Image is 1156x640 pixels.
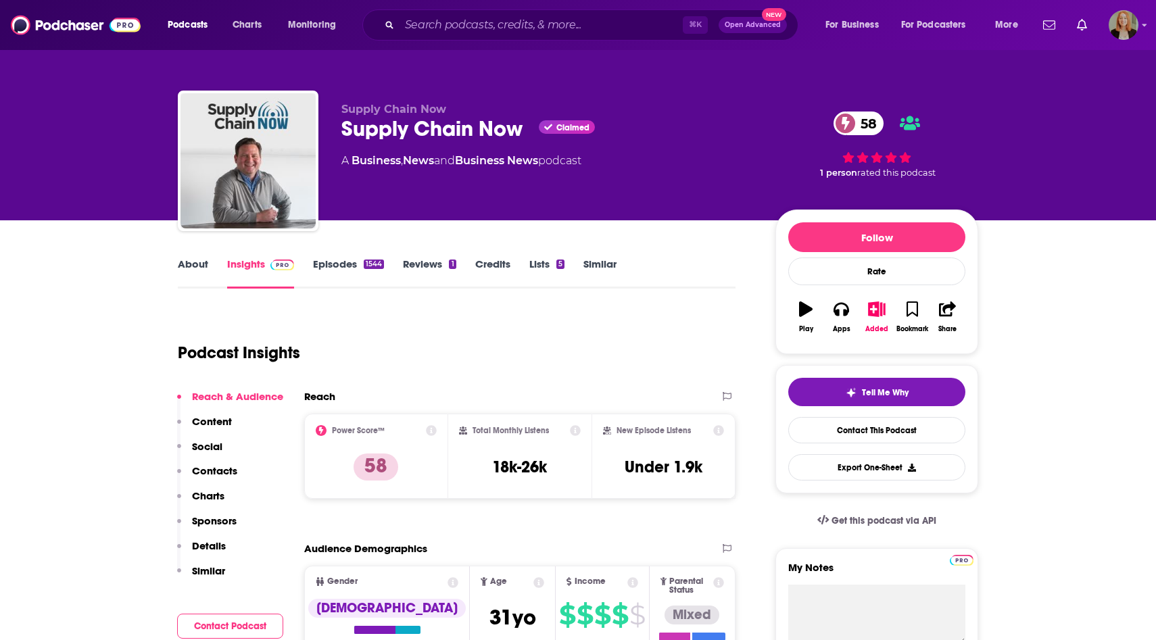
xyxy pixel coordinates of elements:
span: Parental Status [669,577,711,595]
span: For Business [825,16,879,34]
div: A podcast [341,153,581,169]
span: 1 person [820,168,857,178]
span: Open Advanced [725,22,781,28]
span: $ [559,604,575,626]
a: Credits [475,257,510,289]
img: Podchaser Pro [270,260,294,270]
p: Content [192,415,232,428]
h3: Under 1.9k [625,457,702,477]
button: Follow [788,222,965,252]
span: Income [575,577,606,586]
a: Business [352,154,401,167]
div: Added [865,325,888,333]
a: Contact This Podcast [788,417,965,443]
span: , [401,154,403,167]
span: Logged in as emckenzie [1109,10,1138,40]
button: Details [177,539,226,564]
button: Contacts [177,464,237,489]
p: Similar [192,564,225,577]
a: Show notifications dropdown [1038,14,1061,36]
span: $ [629,604,645,626]
span: Charts [233,16,262,34]
h2: Reach [304,390,335,403]
div: Mixed [665,606,719,624]
a: Pro website [950,553,973,566]
div: 5 [556,260,564,269]
button: Apps [823,293,859,341]
button: open menu [816,14,896,36]
button: Added [859,293,894,341]
input: Search podcasts, credits, & more... [400,14,683,36]
img: tell me why sparkle [846,387,857,398]
a: Charts [224,14,270,36]
p: Details [192,539,226,552]
span: Gender [327,577,358,586]
span: $ [577,604,593,626]
a: InsightsPodchaser Pro [227,257,294,289]
a: News [403,154,434,167]
button: Social [177,440,222,465]
button: Show profile menu [1109,10,1138,40]
span: Supply Chain Now [341,103,446,116]
span: rated this podcast [857,168,936,178]
button: Bookmark [894,293,930,341]
span: $ [612,604,628,626]
span: Podcasts [168,16,208,34]
p: Reach & Audience [192,390,283,403]
h1: Podcast Insights [178,343,300,363]
h2: Total Monthly Listens [473,426,549,435]
button: Share [930,293,965,341]
span: More [995,16,1018,34]
h2: New Episode Listens [617,426,691,435]
a: Show notifications dropdown [1071,14,1092,36]
span: Get this podcast via API [832,515,936,526]
span: New [762,8,786,21]
span: 31 yo [489,604,536,631]
img: User Profile [1109,10,1138,40]
span: 58 [847,112,884,135]
button: open menu [158,14,225,36]
button: Charts [177,489,224,514]
div: Rate [788,257,965,285]
a: Get this podcast via API [806,504,947,537]
button: Open AdvancedNew [719,17,787,33]
p: 58 [354,453,398,481]
h2: Audience Demographics [304,542,427,555]
a: Reviews1 [403,257,456,289]
a: Similar [583,257,617,289]
span: Claimed [556,124,589,131]
button: Content [177,415,232,440]
img: Podchaser - Follow, Share and Rate Podcasts [11,12,141,38]
span: For Podcasters [901,16,966,34]
p: Contacts [192,464,237,477]
p: Charts [192,489,224,502]
h3: 18k-26k [492,457,547,477]
span: ⌘ K [683,16,708,34]
h2: Power Score™ [332,426,385,435]
a: 58 [834,112,884,135]
img: Podchaser Pro [950,555,973,566]
button: Play [788,293,823,341]
span: Age [490,577,507,586]
button: Reach & Audience [177,390,283,415]
button: open menu [892,14,986,36]
p: Social [192,440,222,453]
div: Play [799,325,813,333]
button: open menu [279,14,354,36]
button: Export One-Sheet [788,454,965,481]
img: Supply Chain Now [180,93,316,228]
button: Sponsors [177,514,237,539]
label: My Notes [788,561,965,585]
button: tell me why sparkleTell Me Why [788,378,965,406]
div: Bookmark [896,325,928,333]
a: Lists5 [529,257,564,289]
p: Sponsors [192,514,237,527]
div: [DEMOGRAPHIC_DATA] [308,599,466,618]
span: and [434,154,455,167]
a: Episodes1544 [313,257,384,289]
div: Search podcasts, credits, & more... [375,9,811,41]
div: Apps [833,325,850,333]
div: 1544 [364,260,384,269]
